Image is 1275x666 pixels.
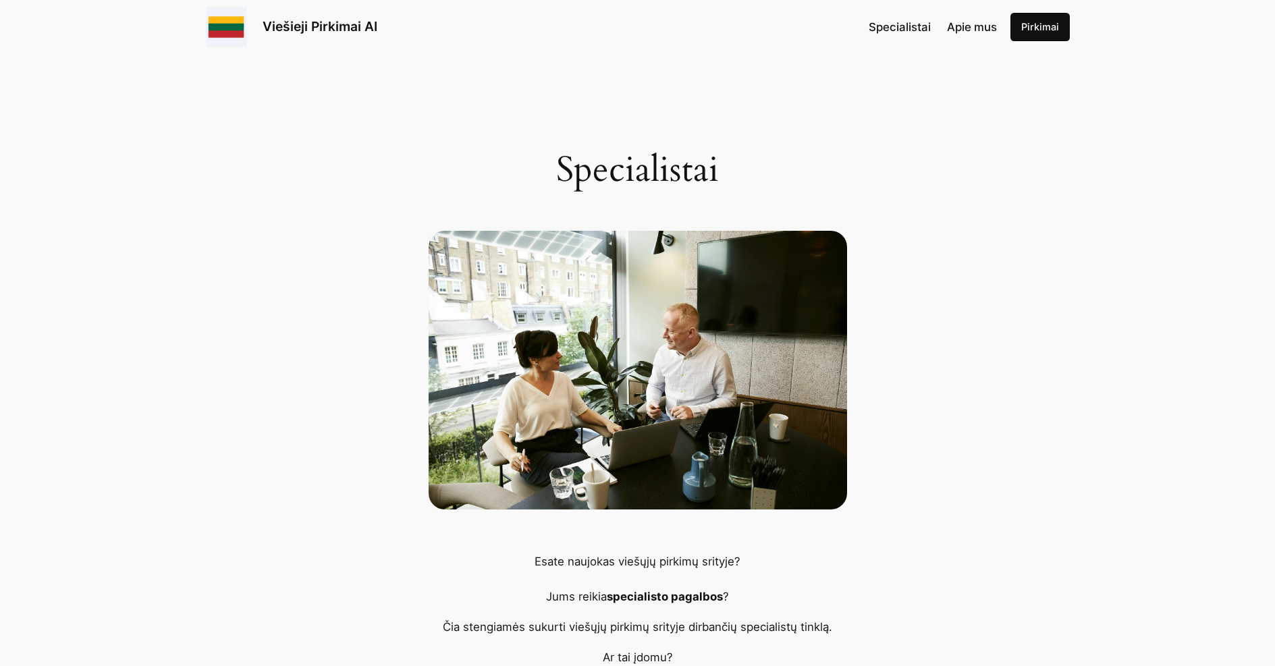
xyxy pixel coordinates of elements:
p: Čia stengiamės sukurti viešųjų pirkimų srityje dirbančių specialistų tinklą. [429,618,847,636]
: man and woman discussing and sharing ideas [429,231,847,509]
span: Apie mus [947,20,997,34]
strong: specialisto pagalbos [607,590,723,603]
img: Viešieji pirkimai logo [206,7,246,47]
a: Viešieji Pirkimai AI [263,18,377,34]
h1: Specialistai [429,150,847,190]
span: Specialistai [869,20,931,34]
p: Esate naujokas viešųjų pirkimų srityje? Jums reikia ? [429,553,847,605]
nav: Navigation [869,18,997,36]
a: Specialistai [869,18,931,36]
a: Apie mus [947,18,997,36]
p: Ar tai įdomu? [429,648,847,666]
a: Pirkimai [1010,13,1070,41]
